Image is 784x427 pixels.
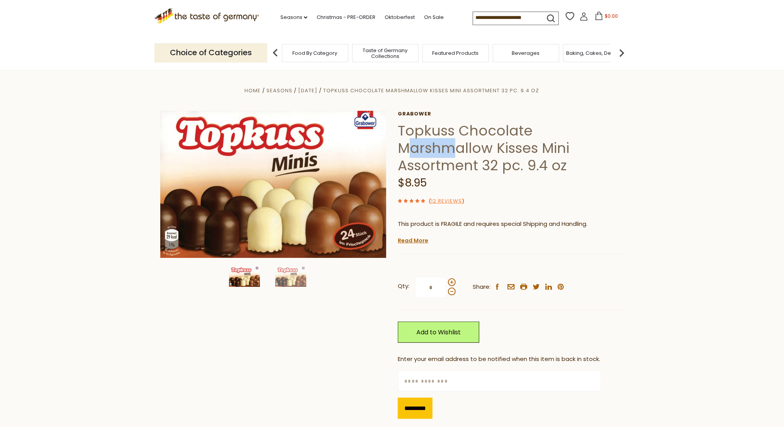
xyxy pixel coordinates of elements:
[429,197,464,205] span: ( )
[317,13,375,22] a: Christmas - PRE-ORDER
[293,50,338,56] a: Food By Category
[398,281,409,291] strong: Qty:
[280,13,307,22] a: Seasons
[244,87,261,94] a: Home
[590,12,623,23] button: $0.00
[398,122,624,174] h1: Topkuss Chocolate Marshmallow Kisses Mini Assortment 32 pc. 9.4 oz
[614,45,630,61] img: next arrow
[566,50,626,56] a: Baking, Cakes, Desserts
[266,87,292,94] a: Seasons
[398,322,479,343] a: Add to Wishlist
[431,197,462,205] a: 12 Reviews
[424,13,444,22] a: On Sale
[473,282,490,292] span: Share:
[415,277,446,298] input: Qty:
[268,45,283,61] img: previous arrow
[324,87,540,94] a: Topkuss Chocolate Marshmallow Kisses Mini Assortment 32 pc. 9.4 oz
[398,111,624,117] a: Grabower
[405,234,624,244] li: We will ship this product in heat-protective, cushioned packaging and ice during warm weather mon...
[605,13,618,19] span: $0.00
[398,354,624,364] div: Enter your email address to be notified when this item is back in stock.
[355,47,416,59] a: Taste of Germany Collections
[298,87,317,94] a: [DATE]
[275,267,306,287] img: Topkuss Minis Chocolate Kisses in three varieties
[398,175,427,190] span: $8.95
[398,237,428,244] a: Read More
[154,43,267,62] p: Choice of Categories
[433,50,479,56] a: Featured Products
[229,267,260,287] img: Topkuss Chocolate Marshmellow Kisses (4 units)
[160,111,386,258] img: Topkuss Chocolate Marshmellow Kisses (4 units)
[398,219,624,229] p: This product is FRAGILE and requires special Shipping and Handling.
[512,50,540,56] a: Beverages
[385,13,415,22] a: Oktoberfest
